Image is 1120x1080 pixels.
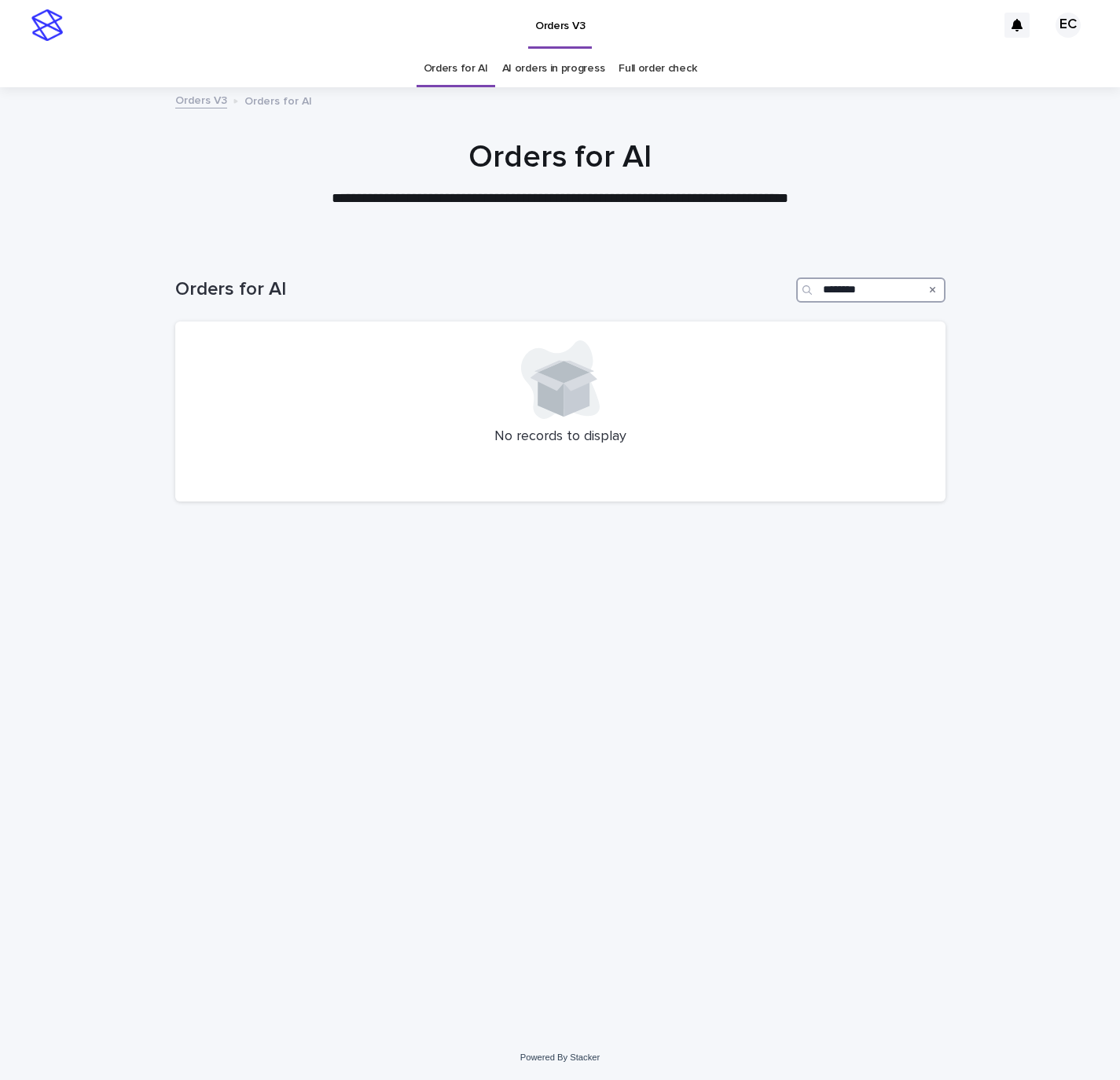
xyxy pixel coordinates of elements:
[796,277,946,303] input: Search
[194,428,927,446] p: No records to display
[520,1052,600,1062] a: Powered By Stacker
[175,90,227,108] a: Orders V3
[31,9,63,41] img: stacker-logo-s-only.png
[424,50,488,87] a: Orders for AI
[244,91,312,108] p: Orders for AI
[1056,13,1081,38] div: EC
[502,50,605,87] a: AI orders in progress
[175,138,946,176] h1: Orders for AI
[175,278,790,301] h1: Orders for AI
[619,50,696,87] a: Full order check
